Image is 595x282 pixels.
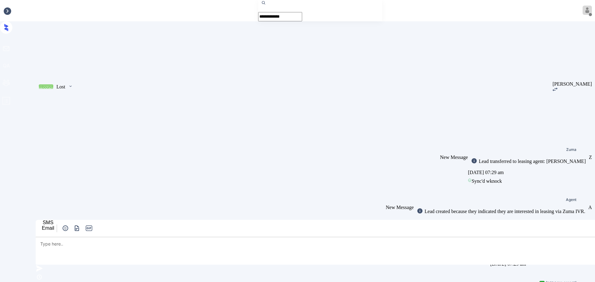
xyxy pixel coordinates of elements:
[440,155,468,160] span: New Message
[417,208,423,214] img: icon-zuma
[553,81,592,87] div: [PERSON_NAME]
[477,159,586,164] div: Lead transferred to leasing agent: [PERSON_NAME]
[36,265,43,272] img: icon-zuma
[583,6,592,15] img: avatar
[68,83,73,89] img: icon-zuma
[73,224,81,232] img: icon-zuma
[61,224,70,232] button: icon-zuma
[56,84,65,90] div: Lost
[3,8,58,14] div: Inbox / [PERSON_NAME]
[414,218,588,227] div: [DATE] 07:29 am
[588,205,592,210] div: A
[566,148,576,152] div: Zuma
[2,96,11,107] span: profile
[39,85,53,89] div: Inbound
[62,224,69,232] img: icon-zuma
[468,177,589,186] div: Sync'd w knock
[42,225,54,231] div: Email
[42,220,54,225] div: SMS
[468,168,589,177] div: [DATE] 07:29 am
[36,273,43,281] img: icon-zuma
[423,209,585,214] div: Lead created because they indicated they are interested in leasing via Zuma IVR.
[471,158,477,164] img: icon-zuma
[566,198,576,202] span: Agent
[386,205,414,210] span: New Message
[553,88,558,91] img: icon-zuma
[589,155,592,160] div: Z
